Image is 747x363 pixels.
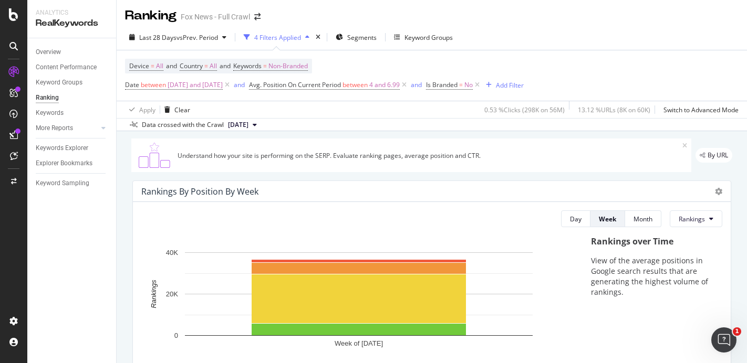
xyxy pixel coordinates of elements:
button: Add Filter [482,79,524,91]
button: Clear [160,101,190,118]
span: Country [180,61,203,70]
div: Keywords Explorer [36,143,88,154]
div: Keyword Groups [404,33,453,42]
div: Clear [174,105,190,114]
span: vs Prev. Period [177,33,218,42]
span: Is Branded [426,80,458,89]
button: Segments [331,29,381,46]
div: Ranking [36,92,59,103]
span: = [151,61,154,70]
div: Keyword Groups [36,77,82,88]
button: Keyword Groups [390,29,457,46]
button: and [411,80,422,90]
text: Rankings [150,280,158,308]
div: 0.53 % Clicks ( 298K on 56M ) [484,105,565,114]
span: and [220,61,231,70]
div: Analytics [36,8,108,17]
div: Switch to Advanced Mode [663,105,739,114]
svg: A chart. [141,247,576,351]
a: Keywords Explorer [36,143,109,154]
a: More Reports [36,123,98,134]
span: = [459,80,463,89]
span: Segments [347,33,377,42]
span: All [156,59,163,73]
div: Apply [139,105,155,114]
span: between [141,80,166,89]
div: Week [599,215,616,223]
div: Explorer Bookmarks [36,158,92,169]
button: Month [625,210,661,227]
button: and [234,80,245,90]
button: Rankings [670,210,722,227]
span: 4 and 6.99 [369,78,400,92]
a: Keyword Sampling [36,178,109,189]
text: Week of [DATE] [335,339,383,347]
span: between [343,80,368,89]
span: Keywords [233,61,262,70]
text: 0 [174,332,178,339]
div: RealKeywords [36,17,108,29]
div: Content Performance [36,62,97,73]
text: 20K [166,290,178,298]
span: Date [125,80,139,89]
a: Explorer Bookmarks [36,158,109,169]
iframe: Intercom live chat [711,327,736,353]
span: All [210,59,217,73]
a: Ranking [36,92,109,103]
p: View of the average positions in Google search results that are generating the highest volume of ... [591,255,712,297]
div: Day [570,215,582,223]
button: Day [561,210,590,227]
button: [DATE] [224,119,261,131]
span: and [166,61,177,70]
div: More Reports [36,123,73,134]
button: Switch to Advanced Mode [659,101,739,118]
div: Data crossed with the Crawl [142,120,224,130]
div: Rankings By Position By Week [141,186,258,197]
div: and [411,80,422,89]
span: Rankings [679,215,705,223]
a: Keywords [36,108,109,119]
button: Apply [125,101,155,118]
div: Keyword Sampling [36,178,89,189]
div: Add Filter [496,81,524,90]
span: Last 28 Days [139,33,177,42]
button: 4 Filters Applied [240,29,314,46]
div: Fox News - Full Crawl [181,12,250,22]
span: No [464,78,473,92]
div: Ranking [125,7,177,25]
div: Month [634,215,652,223]
img: C0S+odjvPe+dCwPhcw0W2jU4KOcefU0IcxbkVEfgJ6Ft4vBgsVVQAAAABJRU5ErkJggg== [136,143,173,168]
div: times [314,32,323,42]
span: [DATE] and [DATE] [168,78,223,92]
text: 40K [166,249,178,257]
div: and [234,80,245,89]
span: = [204,61,208,70]
span: = [263,61,267,70]
a: Keyword Groups [36,77,109,88]
div: 13.12 % URLs ( 8K on 60K ) [578,105,650,114]
button: Week [590,210,625,227]
div: Keywords [36,108,64,119]
a: Content Performance [36,62,109,73]
div: arrow-right-arrow-left [254,13,261,20]
span: Device [129,61,149,70]
div: legacy label [696,148,732,163]
span: Avg. Position On Current Period [249,80,341,89]
div: 4 Filters Applied [254,33,301,42]
span: 2025 Jul. 31st [228,120,248,130]
button: Last 28 DaysvsPrev. Period [125,29,231,46]
a: Overview [36,47,109,58]
div: Understand how your site is performing on the SERP. Evaluate ranking pages, average position and ... [178,151,682,160]
span: 1 [733,327,741,336]
div: Overview [36,47,61,58]
span: Non-Branded [268,59,308,73]
div: Rankings over Time [591,236,712,248]
span: By URL [708,152,728,158]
